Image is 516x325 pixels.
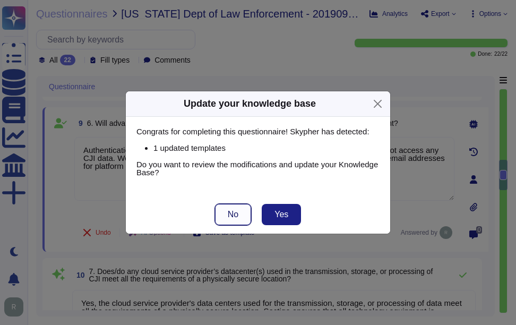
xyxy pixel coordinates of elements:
button: Close [369,96,386,112]
span: No [228,210,238,219]
p: 1 updated templates [153,144,380,152]
button: No [215,204,251,225]
button: Yes [262,204,301,225]
div: Update your knowledge base [184,97,316,111]
p: Do you want to review the modifications and update your Knowledge Base? [136,160,380,176]
p: Congrats for completing this questionnaire! Skypher has detected: [136,127,380,135]
span: Yes [274,210,288,219]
